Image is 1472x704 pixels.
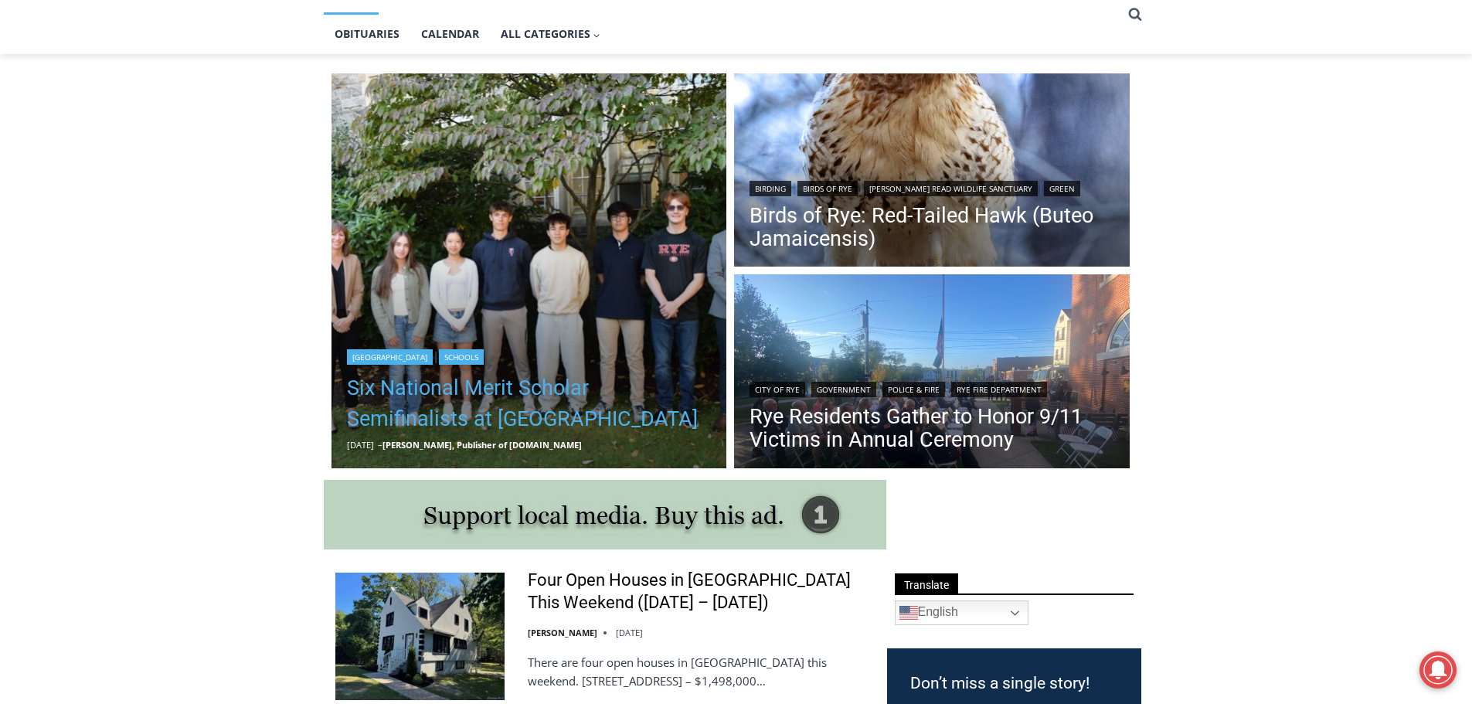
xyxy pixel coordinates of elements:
a: Obituaries [324,15,410,53]
span: Open Tues. - Sun. [PHONE_NUMBER] [5,159,151,218]
a: English [895,600,1028,625]
time: [DATE] [616,627,643,638]
a: Police & Fire [882,382,945,397]
h4: [PERSON_NAME] Read Sanctuary Fall Fest: [DATE] [12,155,206,191]
button: View Search Form [1121,1,1149,29]
a: Birds of Rye [797,181,858,196]
a: [PERSON_NAME] Read Wildlife Sanctuary [864,181,1038,196]
a: Read More Six National Merit Scholar Semifinalists at Rye High [331,73,727,469]
div: Birds of Prey: Falcon and hawk demos [162,46,223,127]
a: Government [811,382,876,397]
img: (PHOTO: Red-Tailed Hawk (Buteo Jamaicensis) at the Edith G. Read Wildlife Sanctuary in Rye, New Y... [734,73,1130,271]
div: / [173,131,177,146]
div: "[PERSON_NAME] and I covered the [DATE] Parade, which was a really eye opening experience as I ha... [390,1,730,150]
a: [PERSON_NAME] [528,627,597,638]
div: | [347,346,712,365]
time: [DATE] [347,439,374,451]
img: en [899,604,918,622]
a: Open Tues. - Sun. [PHONE_NUMBER] [1,155,155,192]
a: Six National Merit Scholar Semifinalists at [GEOGRAPHIC_DATA] [347,372,712,434]
a: City of Rye [750,382,805,397]
span: – [378,439,382,451]
div: | | | [750,178,1114,196]
a: Schools [439,349,484,365]
span: Intern @ [DOMAIN_NAME] [404,154,716,189]
div: | | | [750,379,1114,397]
a: Read More Rye Residents Gather to Honor 9/11 Victims in Annual Ceremony [734,274,1130,472]
div: "the precise, almost orchestrated movements of cutting and assembling sushi and [PERSON_NAME] mak... [159,97,227,185]
p: There are four open houses in [GEOGRAPHIC_DATA] this weekend. [STREET_ADDRESS] – $1,498,000… [528,653,867,690]
div: 2 [162,131,169,146]
div: 6 [181,131,188,146]
a: [GEOGRAPHIC_DATA] [347,349,433,365]
button: Child menu of All Categories [490,15,612,53]
a: Read More Birds of Rye: Red-Tailed Hawk (Buteo Jamaicensis) [734,73,1130,271]
a: Birds of Rye: Red-Tailed Hawk (Buteo Jamaicensis) [750,204,1114,250]
img: support local media, buy this ad [324,480,886,549]
img: Four Open Houses in Rye This Weekend (September 13 – 14) [335,573,505,699]
a: Birding [750,181,791,196]
img: (PHOTO: Rye High School Principal Andrew Hara and Rye City School District Superintendent Dr. Tri... [331,73,727,469]
a: Four Open Houses in [GEOGRAPHIC_DATA] This Weekend ([DATE] – [DATE]) [528,570,867,614]
a: Calendar [410,15,490,53]
a: Rye Residents Gather to Honor 9/11 Victims in Annual Ceremony [750,405,1114,451]
img: (PHOTO: The City of Rye's annual September 11th Commemoration Ceremony on Thursday, September 11,... [734,274,1130,472]
a: Intern @ [DOMAIN_NAME] [372,150,749,192]
a: Rye Fire Department [951,382,1047,397]
span: Translate [895,573,958,594]
a: [PERSON_NAME] Read Sanctuary Fall Fest: [DATE] [1,154,231,192]
h3: Don’t miss a single story! [910,672,1118,696]
a: [PERSON_NAME], Publisher of [DOMAIN_NAME] [382,439,582,451]
a: Green [1044,181,1080,196]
